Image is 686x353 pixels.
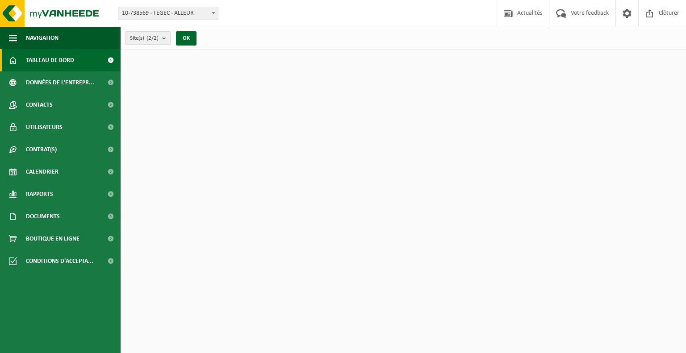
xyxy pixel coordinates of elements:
span: Documents [26,205,60,228]
count: (2/2) [146,35,159,41]
span: Tableau de bord [26,49,74,71]
button: OK [176,31,197,46]
button: Site(s)(2/2) [125,31,171,45]
span: Boutique en ligne [26,228,79,250]
span: Rapports [26,183,53,205]
span: Site(s) [130,32,159,45]
span: 10-738569 - TEGEC - ALLEUR [118,7,218,20]
span: Calendrier [26,161,59,183]
span: Données de l'entrepr... [26,71,94,94]
span: Conditions d'accepta... [26,250,93,272]
span: Contacts [26,94,53,116]
span: Utilisateurs [26,116,63,138]
span: Contrat(s) [26,138,57,161]
span: Navigation [26,27,59,49]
